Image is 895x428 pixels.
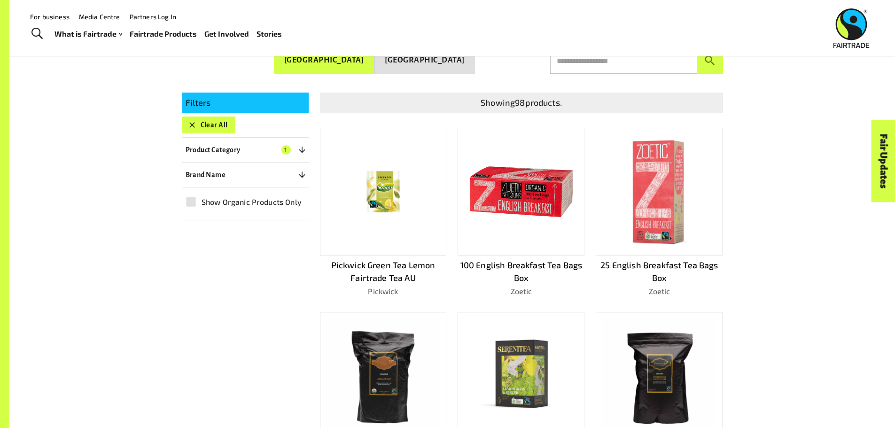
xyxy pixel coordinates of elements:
[596,286,723,297] p: Zoetic
[596,259,723,284] p: 25 English Breakfast Tea Bags Box
[182,166,309,183] button: Brand Name
[30,13,70,21] a: For business
[202,196,302,208] span: Show Organic Products Only
[186,144,241,156] p: Product Category
[130,13,176,21] a: Partners Log In
[25,22,48,46] a: Toggle Search
[458,259,584,284] p: 100 English Breakfast Tea Bags Box
[204,27,249,41] a: Get Involved
[281,145,291,155] span: 1
[54,27,122,41] a: What is Fairtrade
[458,128,584,297] a: 100 English Breakfast Tea Bags BoxZoetic
[320,286,447,297] p: Pickwick
[257,27,282,41] a: Stories
[130,27,197,41] a: Fairtrade Products
[186,169,226,180] p: Brand Name
[79,13,120,21] a: Media Centre
[274,47,375,74] button: [GEOGRAPHIC_DATA]
[458,286,584,297] p: Zoetic
[320,259,447,284] p: Pickwick Green Tea Lemon Fairtrade Tea AU
[320,128,447,297] a: Pickwick Green Tea Lemon Fairtrade Tea AUPickwick
[182,117,235,133] button: Clear All
[596,128,723,297] a: 25 English Breakfast Tea Bags BoxZoetic
[374,47,475,74] button: [GEOGRAPHIC_DATA]
[833,8,870,48] img: Fairtrade Australia New Zealand logo
[182,141,309,158] button: Product Category
[324,96,719,109] p: Showing 98 products.
[186,96,305,109] p: Filters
